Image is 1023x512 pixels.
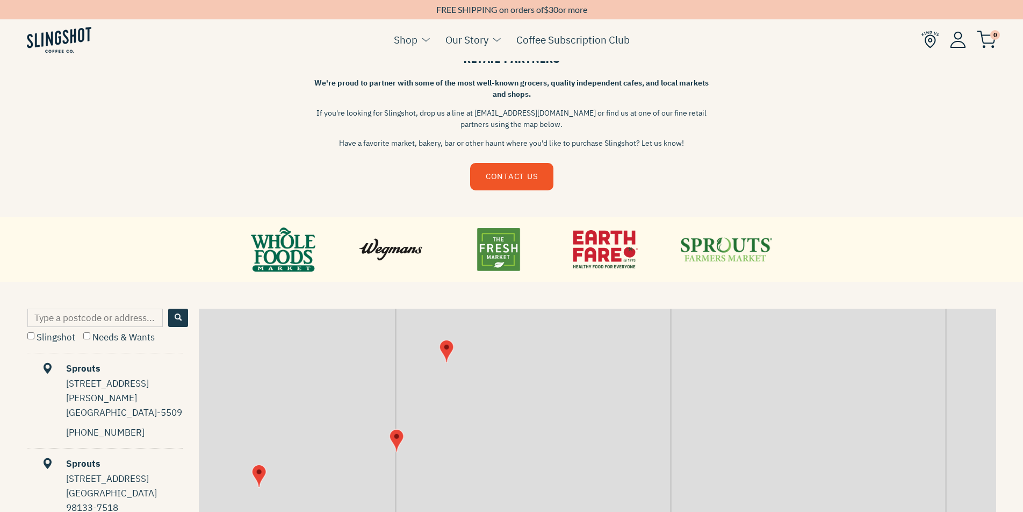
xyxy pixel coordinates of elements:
p: If you're looking for Slingshot, drop us a line at [EMAIL_ADDRESS][DOMAIN_NAME] or find us at one... [313,108,710,130]
label: Slingshot [27,331,75,343]
a: CONTACT US [470,163,553,190]
div: Sprouts [28,361,183,376]
strong: We're proud to partner with some of the most well-known grocers, quality independent cafes, and l... [314,78,709,99]
img: cart [977,31,996,48]
div: [STREET_ADDRESS] [66,472,183,486]
div: [STREET_ADDRESS][PERSON_NAME] [66,376,183,406]
img: Find Us [921,31,939,48]
span: 30 [549,4,558,15]
div: [GEOGRAPHIC_DATA]-5509 [66,406,183,420]
span: $ [544,4,549,15]
a: Our Story [445,32,488,48]
input: Type a postcode or address... [27,309,163,327]
a: Coffee Subscription Club [516,32,630,48]
img: Sprouts [439,339,453,362]
p: Have a favorite market, bakery, bar or other haunt where you'd like to purchase Slingshot? Let us... [313,138,710,149]
img: Sprouts [389,429,404,452]
a: [PHONE_NUMBER] [66,426,145,438]
input: Needs & Wants [83,332,90,339]
button: Search [168,309,188,327]
div: Sprouts [28,457,183,471]
img: Sprouts [251,464,266,487]
img: Account [950,31,966,48]
label: Needs & Wants [83,331,155,343]
input: Slingshot [27,332,34,339]
span: 0 [990,30,1000,40]
a: 0 [977,33,996,46]
a: Shop [394,32,417,48]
